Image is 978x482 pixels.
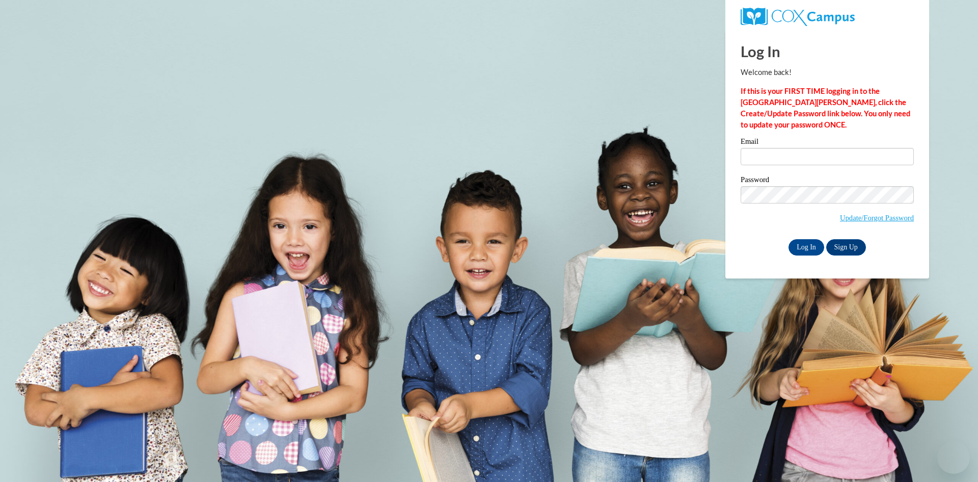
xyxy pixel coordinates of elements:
[741,87,910,129] strong: If this is your FIRST TIME logging in to the [GEOGRAPHIC_DATA][PERSON_NAME], click the Create/Upd...
[741,8,855,26] img: COX Campus
[741,8,914,26] a: COX Campus
[826,239,866,256] a: Sign Up
[741,138,914,148] label: Email
[741,41,914,62] h1: Log In
[741,67,914,78] p: Welcome back!
[840,214,914,222] a: Update/Forgot Password
[937,441,970,474] iframe: Button to launch messaging window
[741,176,914,186] label: Password
[789,239,824,256] input: Log In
